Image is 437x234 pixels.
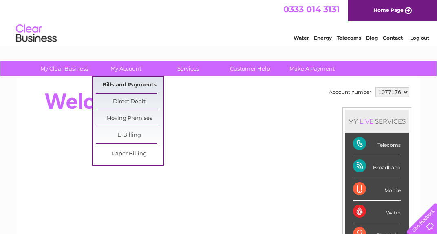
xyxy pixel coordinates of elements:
[31,61,98,76] a: My Clear Business
[353,133,401,155] div: Telecoms
[353,155,401,178] div: Broadband
[15,21,57,46] img: logo.png
[358,117,375,125] div: LIVE
[93,61,160,76] a: My Account
[337,35,361,41] a: Telecoms
[283,4,340,14] a: 0333 014 3131
[353,178,401,201] div: Mobile
[278,61,346,76] a: Make A Payment
[383,35,403,41] a: Contact
[96,127,163,143] a: E-Billing
[327,85,373,99] td: Account number
[345,110,409,133] div: MY SERVICES
[216,61,284,76] a: Customer Help
[294,35,309,41] a: Water
[410,35,429,41] a: Log out
[26,4,412,40] div: Clear Business is a trading name of Verastar Limited (registered in [GEOGRAPHIC_DATA] No. 3667643...
[96,110,163,127] a: Moving Premises
[96,77,163,93] a: Bills and Payments
[353,201,401,223] div: Water
[314,35,332,41] a: Energy
[96,146,163,162] a: Paper Billing
[366,35,378,41] a: Blog
[154,61,222,76] a: Services
[96,94,163,110] a: Direct Debit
